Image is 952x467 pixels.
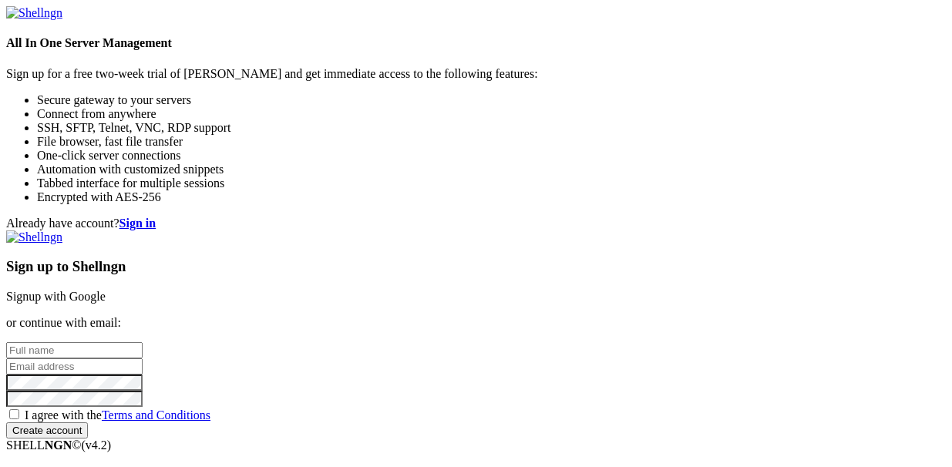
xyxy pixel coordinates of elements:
[6,230,62,244] img: Shellngn
[6,217,946,230] div: Already have account?
[37,121,946,135] li: SSH, SFTP, Telnet, VNC, RDP support
[25,408,210,422] span: I agree with the
[6,6,62,20] img: Shellngn
[119,217,156,230] a: Sign in
[82,438,112,452] span: 4.2.0
[6,258,946,275] h3: Sign up to Shellngn
[9,409,19,419] input: I agree with theTerms and Conditions
[6,358,143,375] input: Email address
[37,107,946,121] li: Connect from anywhere
[37,176,946,190] li: Tabbed interface for multiple sessions
[6,342,143,358] input: Full name
[102,408,210,422] a: Terms and Conditions
[6,67,946,81] p: Sign up for a free two-week trial of [PERSON_NAME] and get immediate access to the following feat...
[6,290,106,303] a: Signup with Google
[6,422,88,438] input: Create account
[37,149,946,163] li: One-click server connections
[37,163,946,176] li: Automation with customized snippets
[37,93,946,107] li: Secure gateway to your servers
[45,438,72,452] b: NGN
[6,36,946,50] h4: All In One Server Management
[37,135,946,149] li: File browser, fast file transfer
[6,316,946,330] p: or continue with email:
[37,190,946,204] li: Encrypted with AES-256
[6,438,111,452] span: SHELL ©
